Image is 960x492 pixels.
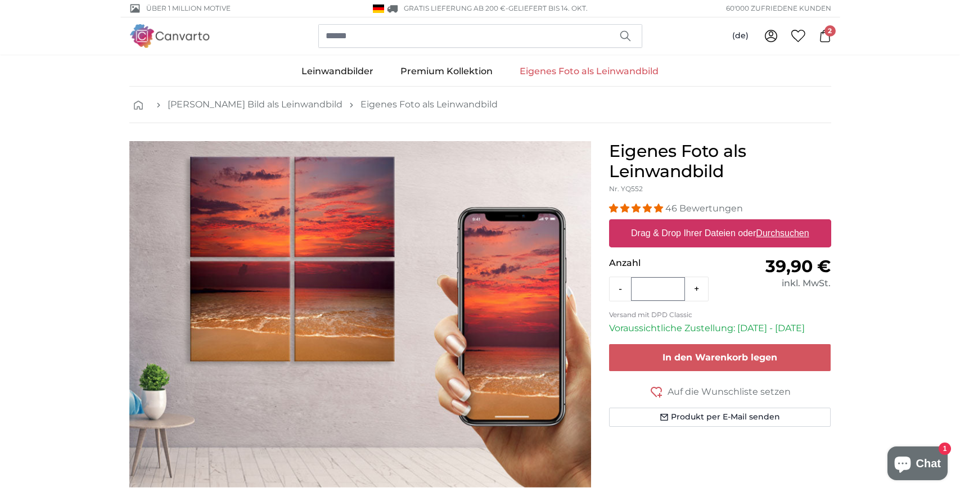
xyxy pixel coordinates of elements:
[824,25,836,37] span: 2
[665,203,743,214] span: 46 Bewertungen
[288,57,387,86] a: Leinwandbilder
[668,385,791,399] span: Auf die Wunschliste setzen
[373,4,384,13] img: Deutschland
[129,24,210,47] img: Canvarto
[765,256,831,277] span: 39,90 €
[609,344,831,371] button: In den Warenkorb legen
[508,4,588,12] span: Geliefert bis 14. Okt.
[609,310,831,319] p: Versand mit DPD Classic
[720,277,831,290] div: inkl. MwSt.
[387,57,506,86] a: Premium Kollektion
[723,26,758,46] button: (de)
[609,184,643,193] span: Nr. YQ552
[609,256,720,270] p: Anzahl
[726,3,831,13] span: 60'000 ZUFRIEDENE KUNDEN
[685,278,708,300] button: +
[627,222,814,245] label: Drag & Drop Ihrer Dateien oder
[609,385,831,399] button: Auf die Wunschliste setzen
[610,278,631,300] button: -
[609,408,831,427] button: Produkt per E-Mail senden
[609,322,831,335] p: Voraussichtliche Zustellung: [DATE] - [DATE]
[756,228,809,238] u: Durchsuchen
[129,87,831,123] nav: breadcrumbs
[168,98,342,111] a: [PERSON_NAME] Bild als Leinwandbild
[129,141,591,488] img: personalised-canvas-print
[609,203,665,214] span: 4.93 stars
[609,141,831,182] h1: Eigenes Foto als Leinwandbild
[146,3,231,13] span: Über 1 Million Motive
[360,98,498,111] a: Eigenes Foto als Leinwandbild
[506,57,672,86] a: Eigenes Foto als Leinwandbild
[662,352,777,363] span: In den Warenkorb legen
[506,4,588,12] span: -
[404,4,506,12] span: GRATIS Lieferung ab 200 €
[884,446,951,483] inbox-online-store-chat: Onlineshop-Chat von Shopify
[129,141,591,488] div: 1 of 1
